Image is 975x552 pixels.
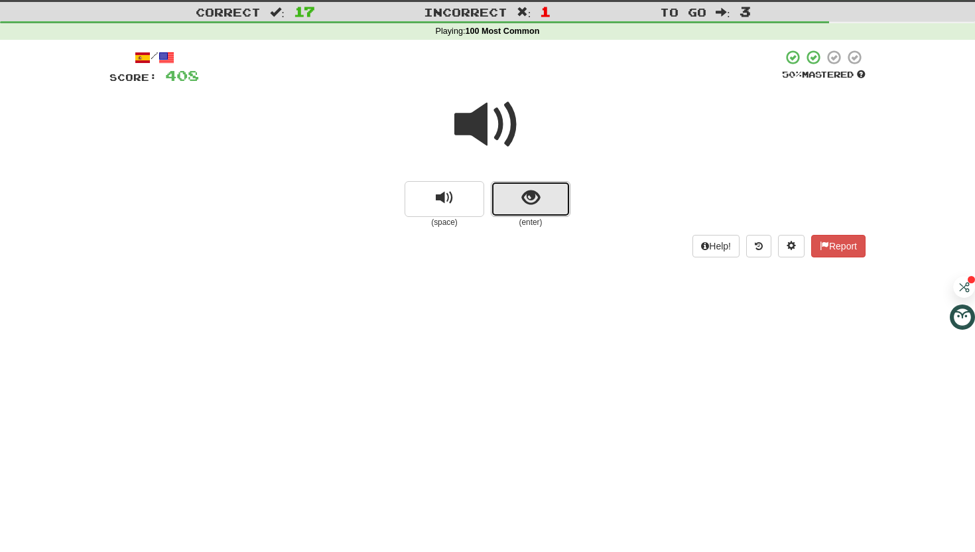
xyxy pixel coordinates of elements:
span: To go [660,5,706,19]
span: 408 [165,67,199,84]
span: 17 [294,3,315,19]
strong: 100 Most Common [465,27,539,36]
span: Incorrect [424,5,507,19]
div: / [109,49,199,66]
div: Mastered [782,69,866,81]
span: : [517,7,531,18]
button: Round history (alt+y) [746,235,771,257]
button: replay audio [405,181,484,217]
button: Report [811,235,866,257]
small: (enter) [491,217,570,228]
span: : [270,7,285,18]
span: Score: [109,72,157,83]
span: 3 [740,3,751,19]
button: show sentence [491,181,570,217]
small: (space) [405,217,484,228]
span: Correct [196,5,261,19]
span: 50 % [782,69,802,80]
span: : [716,7,730,18]
button: Help! [692,235,740,257]
span: 1 [540,3,551,19]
